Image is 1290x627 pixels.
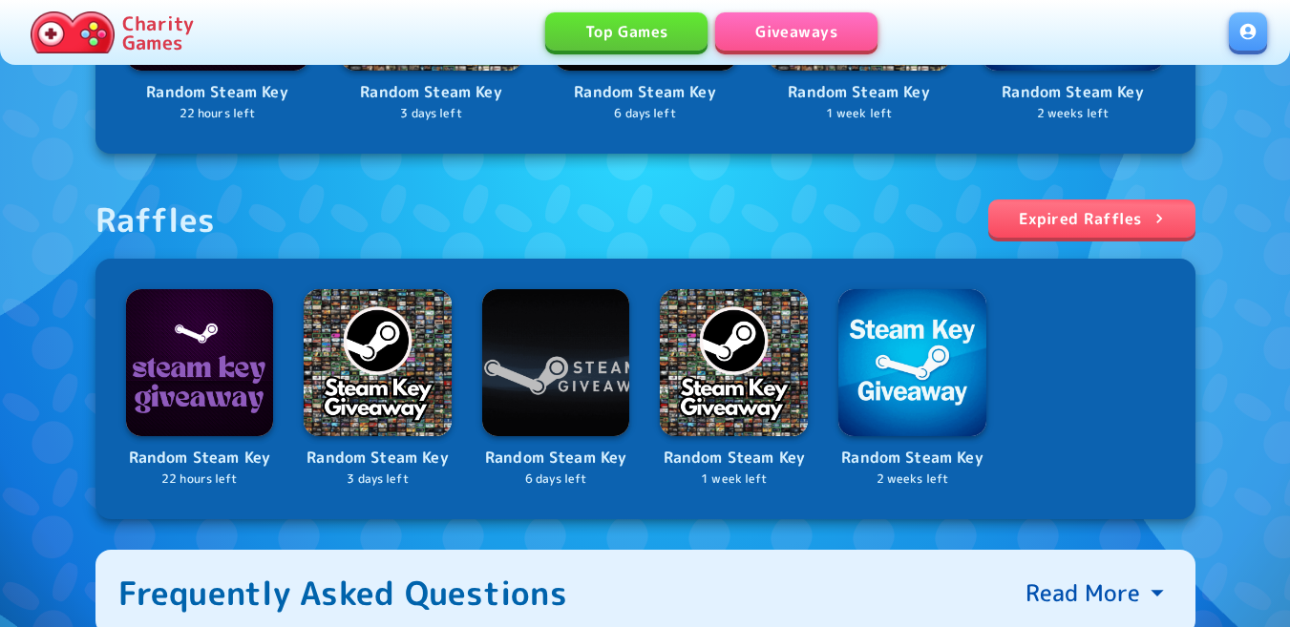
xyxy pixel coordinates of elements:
img: Logo [660,289,808,437]
p: Random Steam Key [304,446,452,470]
p: Random Steam Key [340,80,523,105]
p: Random Steam Key [982,80,1165,105]
p: 22 hours left [126,105,309,123]
a: Top Games [545,12,708,51]
p: Charity Games [122,13,194,52]
p: Random Steam Key [126,446,274,470]
a: LogoRandom Steam Key22 hours left [126,289,274,489]
p: 1 week left [768,105,951,123]
a: Charity Games [23,8,201,57]
p: 3 days left [304,470,452,489]
a: LogoRandom Steam Key6 days left [482,289,630,489]
img: Logo [838,289,986,437]
p: 2 weeks left [982,105,1165,123]
div: Frequently Asked Questions [118,573,568,613]
img: Logo [126,289,274,437]
p: 2 weeks left [838,470,986,489]
img: Logo [304,289,452,437]
p: 22 hours left [126,470,274,489]
p: 1 week left [660,470,808,489]
p: 6 days left [554,105,737,123]
p: Random Steam Key [768,80,951,105]
a: LogoRandom Steam Key1 week left [660,289,808,489]
p: Random Steam Key [838,446,986,470]
p: Random Steam Key [482,446,630,470]
p: Random Steam Key [660,446,808,470]
p: 6 days left [482,470,630,489]
img: Charity.Games [31,11,115,53]
a: LogoRandom Steam Key3 days left [304,289,452,489]
div: Raffles [95,199,216,240]
p: Random Steam Key [554,80,737,105]
img: Logo [482,289,630,437]
p: Random Steam Key [126,80,309,105]
p: Read More [1026,577,1140,608]
a: Expired Raffles [988,199,1195,238]
a: LogoRandom Steam Key2 weeks left [838,289,986,489]
p: 3 days left [340,105,523,123]
a: Giveaways [715,12,878,51]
